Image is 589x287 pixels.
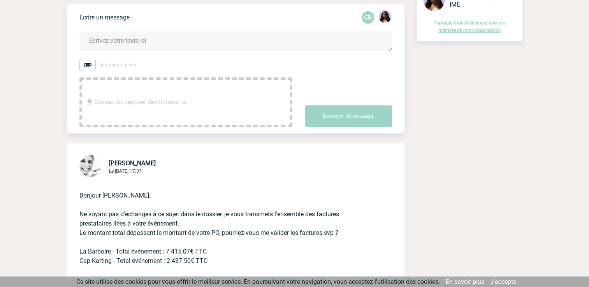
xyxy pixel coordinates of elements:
[446,278,484,285] a: En savoir plus
[94,83,186,122] span: Glissez ou déposer des fichiers ici
[379,10,391,23] img: 131234-0.jpg
[76,278,440,285] span: Ce site utilise des cookies pour vous offrir le meilleur service. En poursuivant votre navigation...
[79,155,101,177] img: 103013-0.jpeg
[490,278,516,285] a: J'accepte
[434,20,505,33] a: Partager mon événement avec un membre de mon organisation
[362,11,374,24] p: CR
[379,10,391,24] div: Jessica NETO BOGALHO
[305,105,392,127] button: Envoyer le message
[100,62,136,68] span: Ajouter un fichier
[109,159,156,167] span: [PERSON_NAME]
[85,98,94,107] img: file_download.svg
[79,14,133,21] p: Écrire un message :
[450,1,460,8] span: IME
[362,11,374,24] div: Corinne REBOLLO
[109,168,142,174] span: Le [DATE] 17:37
